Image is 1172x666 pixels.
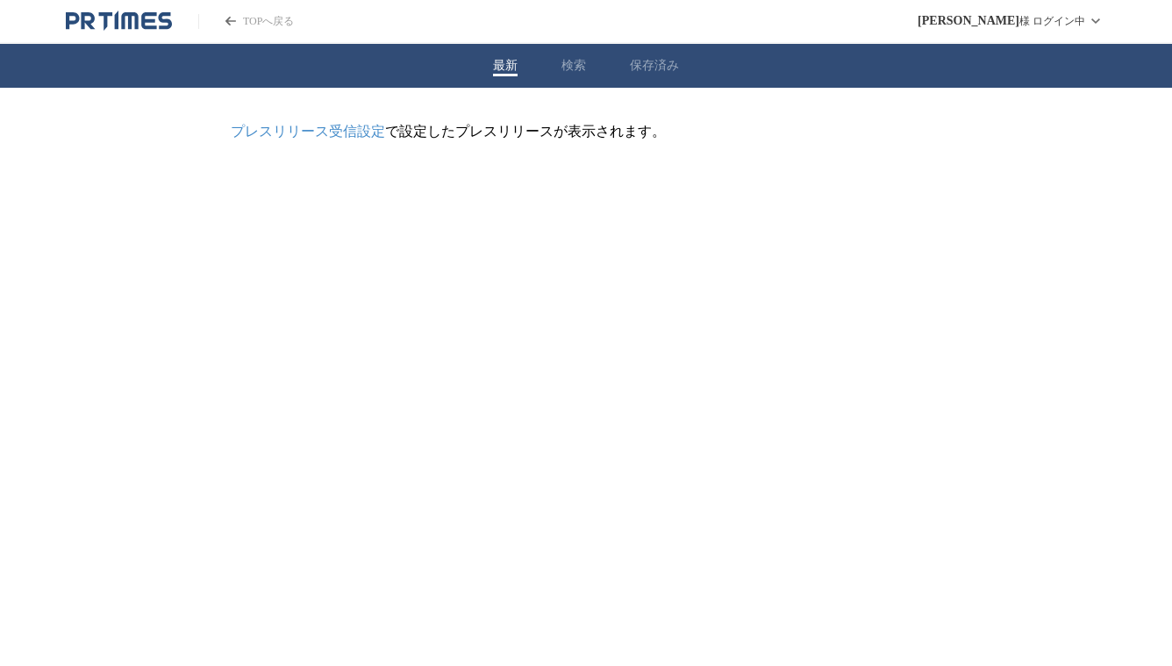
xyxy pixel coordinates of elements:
a: PR TIMESのトップページはこちら [66,11,172,32]
a: プレスリリース受信設定 [231,124,385,139]
button: 検索 [561,58,586,74]
p: で設定したプレスリリースが表示されます。 [231,123,941,141]
button: 保存済み [630,58,679,74]
span: [PERSON_NAME] [918,14,1019,28]
a: PR TIMESのトップページはこちら [198,14,294,29]
button: 最新 [493,58,518,74]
